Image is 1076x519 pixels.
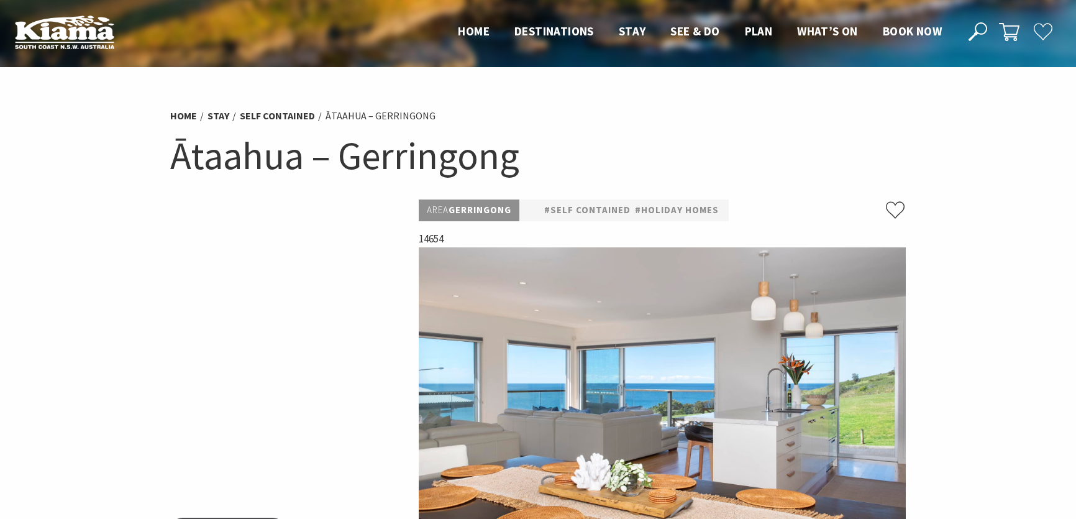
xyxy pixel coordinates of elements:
nav: Main Menu [445,22,954,42]
a: #Holiday Homes [635,203,719,218]
span: Destinations [514,24,594,39]
a: Stay [207,109,229,122]
a: Plan [745,24,773,40]
a: Home [170,109,197,122]
span: See & Do [670,24,719,39]
a: Book now [883,24,942,40]
img: Kiama Logo [15,15,114,49]
a: What’s On [797,24,858,40]
h1: Ātaahua – Gerringong [170,131,906,181]
a: #Self Contained [544,203,631,218]
a: Destinations [514,24,594,40]
span: What’s On [797,24,858,39]
li: Ātaahua – Gerringong [326,108,435,124]
a: Self Contained [240,109,315,122]
span: Area [427,204,449,216]
a: Stay [619,24,646,40]
span: Book now [883,24,942,39]
span: Plan [745,24,773,39]
span: Home [458,24,490,39]
p: Gerringong [419,200,519,221]
span: Stay [619,24,646,39]
a: See & Do [670,24,719,40]
a: Home [458,24,490,40]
